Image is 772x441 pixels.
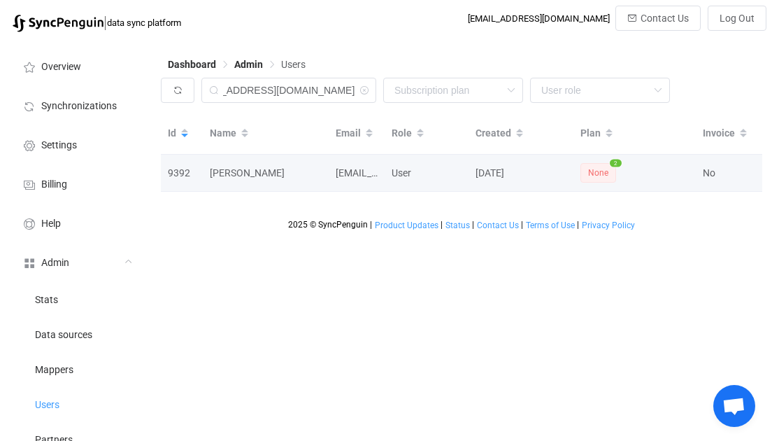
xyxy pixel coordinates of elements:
[469,122,573,146] div: Created
[168,59,306,69] div: Breadcrumb
[530,78,670,103] input: User role
[35,365,73,376] span: Mappers
[103,13,107,32] span: |
[708,6,766,31] button: Log Out
[526,220,575,230] span: Terms of Use
[720,13,755,24] span: Log Out
[582,220,635,230] span: Privacy Policy
[445,220,471,230] a: Status
[7,386,147,421] a: Users
[41,62,81,73] span: Overview
[7,46,147,85] a: Overview
[469,165,573,181] div: [DATE]
[7,316,147,351] a: Data sources
[35,330,92,341] span: Data sources
[203,122,329,146] div: Name
[525,220,576,230] a: Terms of Use
[441,220,443,230] span: |
[383,78,523,103] input: Subscription plan
[476,220,520,230] a: Contact Us
[610,160,622,167] span: 2
[41,101,117,112] span: Synchronizations
[7,125,147,164] a: Settings
[7,164,147,203] a: Billing
[581,220,636,230] a: Privacy Policy
[168,59,216,70] span: Dashboard
[375,220,438,230] span: Product Updates
[161,165,203,181] div: 9392
[385,165,469,181] div: User
[329,122,385,146] div: Email
[7,203,147,242] a: Help
[13,15,103,32] img: syncpenguin.svg
[281,59,306,70] span: Users
[7,281,147,316] a: Stats
[477,220,519,230] span: Contact Us
[370,220,372,230] span: |
[161,122,203,146] div: Id
[468,13,610,24] div: [EMAIL_ADDRESS][DOMAIN_NAME]
[329,165,385,181] div: [EMAIL_ADDRESS][DOMAIN_NAME]
[41,179,67,190] span: Billing
[41,140,77,151] span: Settings
[713,385,755,427] a: Open chat
[41,218,61,230] span: Help
[573,122,696,146] div: Plan
[234,59,263,70] span: Admin
[13,13,181,32] a: |data sync platform
[201,78,376,103] input: Search
[521,220,523,230] span: |
[641,13,689,24] span: Contact Us
[696,122,759,146] div: Invoice
[7,351,147,386] a: Mappers
[7,85,147,125] a: Synchronizations
[696,165,759,181] div: No
[35,400,59,411] span: Users
[472,220,474,230] span: |
[577,220,579,230] span: |
[41,258,69,269] span: Admin
[374,220,439,230] a: Product Updates
[580,163,616,183] span: None
[385,122,469,146] div: Role
[107,17,181,28] span: data sync platform
[35,295,58,306] span: Stats
[615,6,701,31] button: Contact Us
[445,220,470,230] span: Status
[203,165,329,181] div: [PERSON_NAME]
[288,220,368,230] span: 2025 © SyncPenguin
